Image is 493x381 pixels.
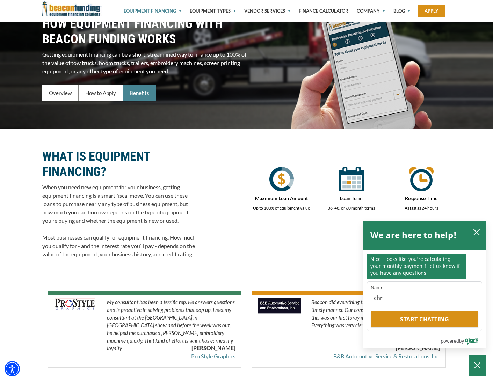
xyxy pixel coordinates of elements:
[322,352,440,360] a: B&B Automotive Service & Restorations, Inc. - open in a new tab
[252,195,311,202] p: Maximum Loan Amount
[322,205,381,212] p: 36, 48, or 60 month terms
[42,6,102,11] a: Beacon Funding Corporation
[53,298,97,342] img: Pro Style Graphics
[123,85,156,101] div: Benefits
[42,16,247,47] h1: HOW EQUIPMENT FINANCING WITH BEACON FUNDING WORKS
[258,298,301,342] img: B&B Automotive Service & Restorations, Inc.
[441,335,486,348] a: Powered by Olark - open in a new tab
[371,291,478,305] input: Name
[418,5,445,17] a: Apply
[392,205,451,212] p: As fast as 24 hours
[311,298,440,344] p: Beacon did everything they could to help us out in a very timely manner. Our consultant was espec...
[363,221,486,348] div: olark chatbox
[117,352,236,360] a: Pro Style Graphics - open in a new tab
[322,352,440,360] p: B&B Automotive Service & Restorations, Inc.
[370,228,457,242] h2: We are here to help!
[42,183,196,258] p: When you need new equipment for your business, getting equipment financing is a smart fiscal move...
[459,337,464,345] span: by
[5,361,20,376] div: Accessibility Menu
[339,167,364,191] img: equipment financing term loan in months
[191,344,235,351] b: [PERSON_NAME]
[269,167,294,191] img: How equipment financing works
[117,352,236,360] p: Pro Style Graphics
[322,195,381,202] p: Loan Term
[441,337,459,345] span: powered
[252,205,311,212] p: Up to 100% of equipment value
[107,298,236,344] p: My consultant has been a terrific rep. He answers questions and is proactive in solving problems ...
[42,50,247,82] p: Getting equipment financing can be a short, streamlined way to finance up to 100% of the value of...
[392,195,451,202] p: Response Time
[371,311,478,327] button: Start chatting
[409,167,434,191] img: quick approval time equipment financing
[42,149,196,179] h2: WHAT IS EQUIPMENT FINANCING?
[42,1,102,16] img: Beacon Funding Corporation
[367,254,466,279] p: Nice! Looks like you’re calculating your monthly payment! Let us know if you have any questions.
[469,355,486,376] button: Close Chatbox
[371,285,478,290] label: Name
[42,85,79,101] div: Overview
[471,227,482,237] button: close chatbox
[363,250,486,281] div: chat
[79,85,123,101] div: How to Apply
